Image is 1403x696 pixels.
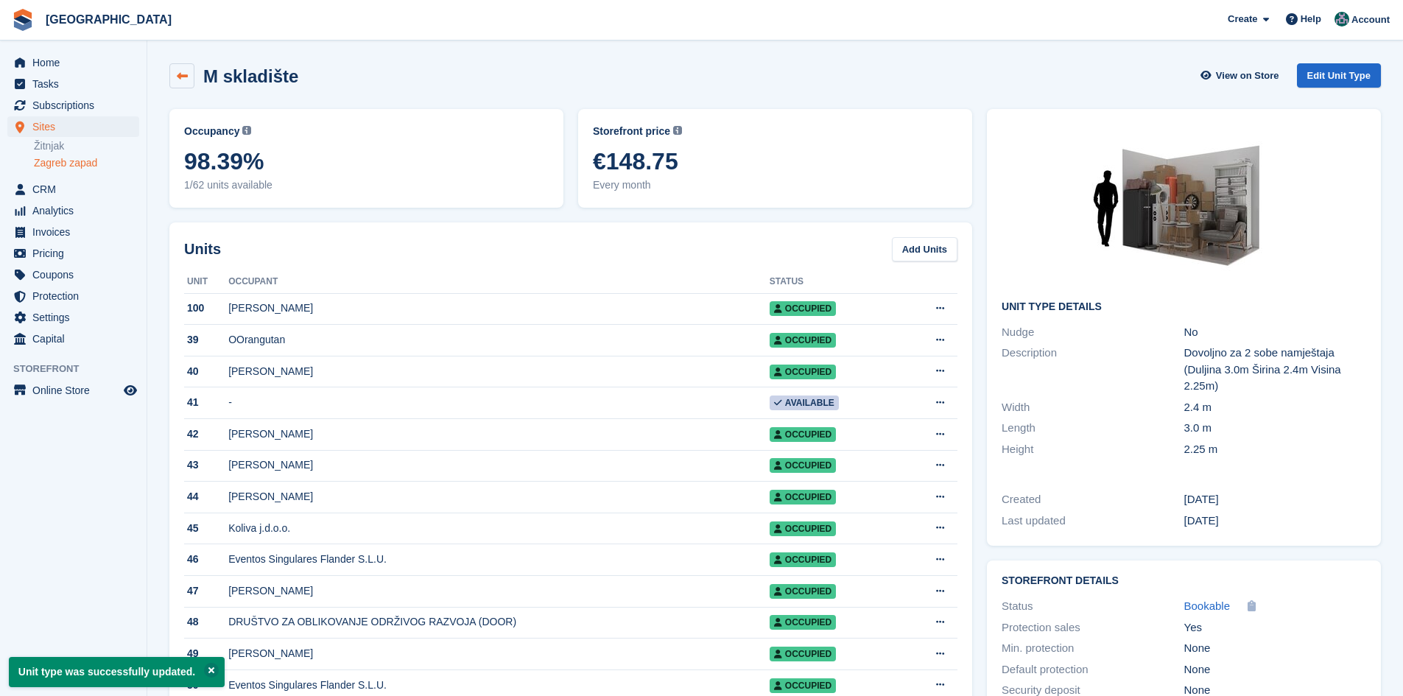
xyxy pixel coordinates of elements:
[12,9,34,31] img: stora-icon-8386f47178a22dfd0bd8f6a31ec36ba5ce8667c1dd55bd0f319d3a0aa187defe.svg
[7,52,139,73] a: menu
[34,156,139,170] a: Zagreb zapad
[203,66,298,86] h2: M skladište
[673,126,682,135] img: icon-info-grey-7440780725fd019a000dd9b08b2336e03edf1995a4989e88bcd33f0948082b44.svg
[13,362,147,376] span: Storefront
[770,678,836,693] span: Occupied
[228,332,770,348] div: OOrangutan
[184,238,221,260] h2: Units
[1184,491,1366,508] div: [DATE]
[593,177,957,193] span: Every month
[7,200,139,221] a: menu
[770,647,836,661] span: Occupied
[1184,513,1366,530] div: [DATE]
[184,552,228,567] div: 46
[1002,420,1184,437] div: Length
[32,179,121,200] span: CRM
[1216,68,1279,83] span: View on Store
[242,126,251,135] img: icon-info-grey-7440780725fd019a000dd9b08b2336e03edf1995a4989e88bcd33f0948082b44.svg
[184,646,228,661] div: 49
[228,387,770,419] td: -
[184,614,228,630] div: 48
[7,116,139,137] a: menu
[892,237,957,261] a: Add Units
[32,243,121,264] span: Pricing
[32,380,121,401] span: Online Store
[1002,661,1184,678] div: Default protection
[1002,513,1184,530] div: Last updated
[184,177,549,193] span: 1/62 units available
[770,396,839,410] span: Available
[184,148,549,175] span: 98.39%
[184,300,228,316] div: 100
[228,646,770,661] div: [PERSON_NAME]
[593,124,670,139] span: Storefront price
[32,116,121,137] span: Sites
[7,380,139,401] a: menu
[770,365,836,379] span: Occupied
[1002,301,1366,313] h2: Unit Type details
[34,139,139,153] a: Žitnjak
[228,300,770,316] div: [PERSON_NAME]
[1074,124,1295,289] img: 60-sqft-unit.jpg
[32,222,121,242] span: Invoices
[184,270,228,294] th: Unit
[228,489,770,505] div: [PERSON_NAME]
[228,364,770,379] div: [PERSON_NAME]
[1002,399,1184,416] div: Width
[1002,324,1184,341] div: Nudge
[770,270,899,294] th: Status
[184,489,228,505] div: 44
[32,286,121,306] span: Protection
[228,521,770,536] div: Koliva j.d.o.o.
[7,286,139,306] a: menu
[228,457,770,473] div: [PERSON_NAME]
[1184,399,1366,416] div: 2.4 m
[1228,12,1257,27] span: Create
[228,270,770,294] th: Occupant
[32,95,121,116] span: Subscriptions
[1002,575,1366,587] h2: Storefront Details
[1199,63,1285,88] a: View on Store
[1184,324,1366,341] div: No
[7,307,139,328] a: menu
[1184,345,1366,395] div: Dovoljno za 2 sobe namještaja (Duljina 3.0m Širina 2.4m Visina 2.25m)
[40,7,177,32] a: [GEOGRAPHIC_DATA]
[184,583,228,599] div: 47
[228,614,770,630] div: DRUŠTVO ZA OBLIKOVANJE ODRŽIVOG RAZVOJA (DOOR)
[593,148,957,175] span: €148.75
[184,124,239,139] span: Occupancy
[228,678,770,693] div: Eventos Singulares Flander S.L.U.
[228,552,770,567] div: Eventos Singulares Flander S.L.U.
[184,426,228,442] div: 42
[32,264,121,285] span: Coupons
[1184,441,1366,458] div: 2.25 m
[1002,598,1184,615] div: Status
[1002,441,1184,458] div: Height
[1002,640,1184,657] div: Min. protection
[122,382,139,399] a: Preview store
[184,364,228,379] div: 40
[770,301,836,316] span: Occupied
[1002,491,1184,508] div: Created
[770,521,836,536] span: Occupied
[770,552,836,567] span: Occupied
[7,179,139,200] a: menu
[228,583,770,599] div: [PERSON_NAME]
[1301,12,1321,27] span: Help
[228,426,770,442] div: [PERSON_NAME]
[7,264,139,285] a: menu
[32,307,121,328] span: Settings
[184,521,228,536] div: 45
[7,74,139,94] a: menu
[32,328,121,349] span: Capital
[7,328,139,349] a: menu
[7,95,139,116] a: menu
[1297,63,1381,88] a: Edit Unit Type
[32,52,121,73] span: Home
[1184,598,1231,615] a: Bookable
[1184,661,1366,678] div: None
[1184,420,1366,437] div: 3.0 m
[7,243,139,264] a: menu
[770,458,836,473] span: Occupied
[770,333,836,348] span: Occupied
